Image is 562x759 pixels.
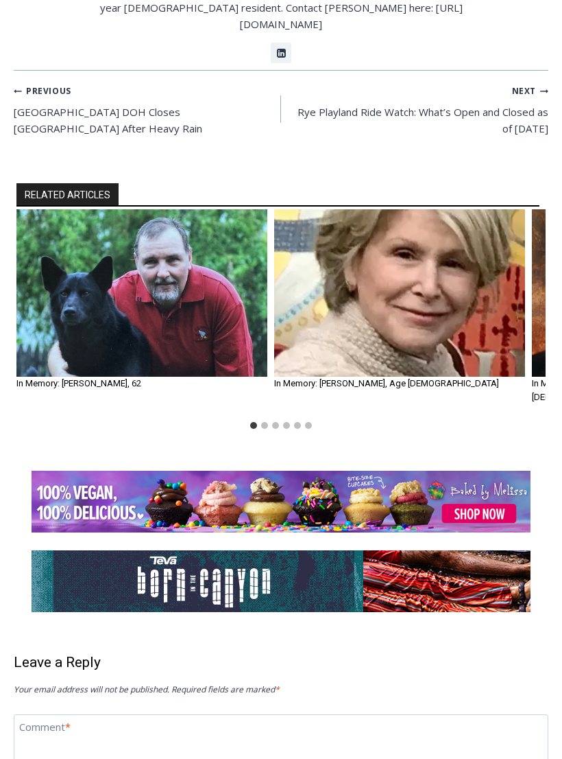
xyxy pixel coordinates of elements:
a: Previous[GEOGRAPHIC_DATA] DOH Closes [GEOGRAPHIC_DATA] After Heavy Rain [14,82,281,137]
small: Next [512,85,548,98]
h2: RELATED ARTICLES [16,184,119,207]
img: Baked by Melissa [32,471,530,533]
img: Obituary - Scott Luhrmann [16,210,267,377]
div: "Chef [PERSON_NAME] omakase menu is nirvana for lovers of great Japanese food." [141,86,201,164]
label: Comment [19,721,71,739]
small: Previous [14,85,71,98]
button: Go to slide 2 [261,423,268,430]
div: 2 of 6 [274,210,525,414]
button: Go to slide 5 [294,423,301,430]
a: In Memory: [PERSON_NAME], Age [DEMOGRAPHIC_DATA] [274,379,499,389]
a: NextRye Playland Ride Watch: What’s Open and Closed as of [DATE] [281,82,548,137]
span: Your email address will not be published. [14,684,169,696]
nav: Posts [14,82,548,137]
img: Obituary - Carol Connery Sellon [274,210,525,377]
span: Open Tues. - Sun. [PHONE_NUMBER] [4,141,134,194]
a: Open Tues. - Sun. [PHONE_NUMBER] [1,138,138,171]
button: Go to slide 1 [250,423,257,430]
span: Required fields are marked [171,684,280,696]
div: 1 of 6 [16,210,267,414]
button: Go to slide 4 [283,423,290,430]
ul: Select a slide to show [16,421,546,432]
a: In Memory: [PERSON_NAME], 62 [16,379,141,389]
h3: Leave a Reply [14,653,548,675]
button: Go to slide 3 [272,423,279,430]
button: Go to slide 6 [305,423,312,430]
